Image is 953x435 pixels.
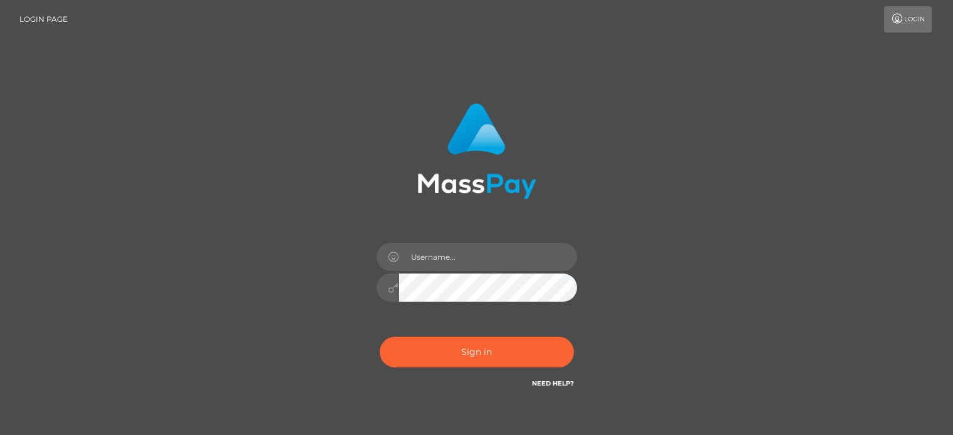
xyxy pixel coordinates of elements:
[532,379,574,387] a: Need Help?
[884,6,932,33] a: Login
[19,6,68,33] a: Login Page
[417,103,536,199] img: MassPay Login
[399,243,577,271] input: Username...
[380,337,574,367] button: Sign in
